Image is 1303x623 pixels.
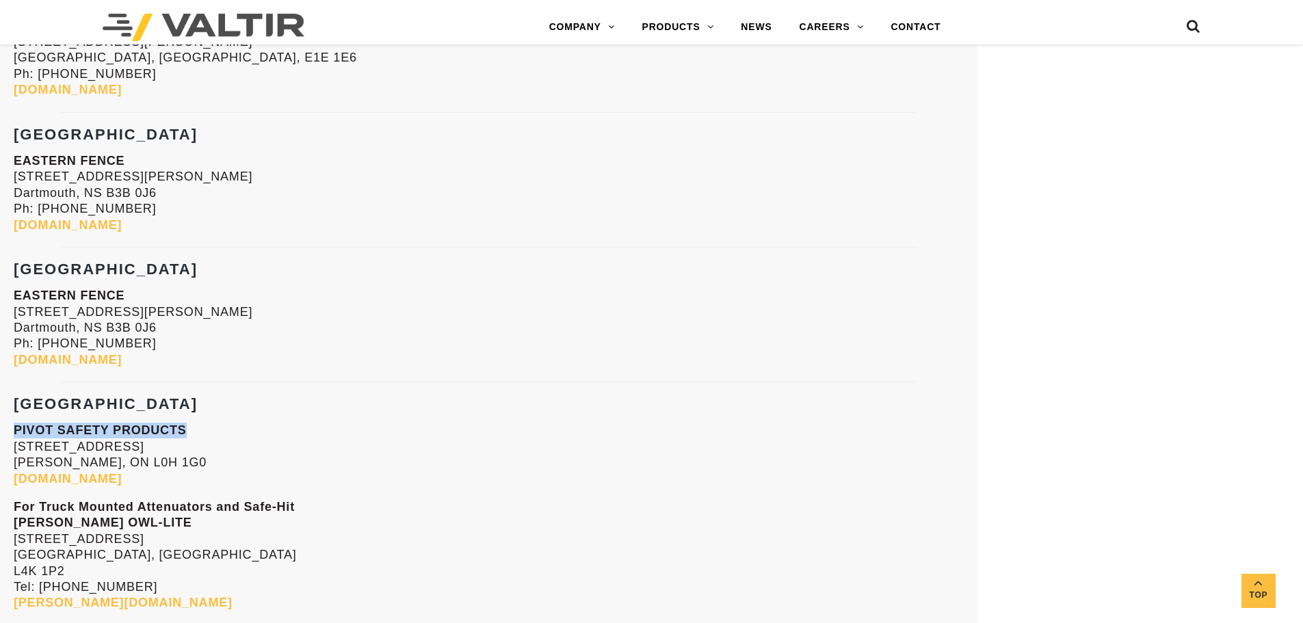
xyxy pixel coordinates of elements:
[14,289,124,302] b: EASTERN FENCE
[14,18,964,98] p: [STREET_ADDRESS][PERSON_NAME] [GEOGRAPHIC_DATA], [GEOGRAPHIC_DATA], E1E 1E6 Ph: [PHONE_NUMBER]
[14,218,122,232] a: [DOMAIN_NAME]
[14,154,124,168] b: EASTERN FENCE
[629,14,728,41] a: PRODUCTS
[727,14,785,41] a: NEWS
[14,395,198,412] strong: [GEOGRAPHIC_DATA]
[14,596,233,609] a: [PERSON_NAME][DOMAIN_NAME]
[536,14,629,41] a: COMPANY
[14,288,964,368] p: [STREET_ADDRESS][PERSON_NAME] Dartmouth, NS B3B 0J6 Ph: [PHONE_NUMBER]
[14,472,122,486] a: [DOMAIN_NAME]
[14,423,187,437] strong: PIVOT SAFETY PRODUCTS
[1241,574,1276,608] a: Top
[786,14,878,41] a: CAREERS
[1241,587,1276,603] span: Top
[14,516,192,529] strong: [PERSON_NAME] OWL-LITE
[14,353,122,367] a: [DOMAIN_NAME]
[14,126,198,143] strong: [GEOGRAPHIC_DATA]
[14,500,295,514] strong: For Truck Mounted Attenuators and Safe-Hit
[103,14,304,41] img: Valtir
[14,423,964,487] p: [STREET_ADDRESS] [PERSON_NAME], ON L0H 1G0
[877,14,954,41] a: CONTACT
[14,153,964,233] p: [STREET_ADDRESS][PERSON_NAME] Dartmouth, NS B3B 0J6 Ph: [PHONE_NUMBER]
[14,499,964,611] p: [STREET_ADDRESS] [GEOGRAPHIC_DATA], [GEOGRAPHIC_DATA] L4K 1P2 Tel: [PHONE_NUMBER]
[14,261,198,278] strong: [GEOGRAPHIC_DATA]
[14,83,122,96] a: [DOMAIN_NAME]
